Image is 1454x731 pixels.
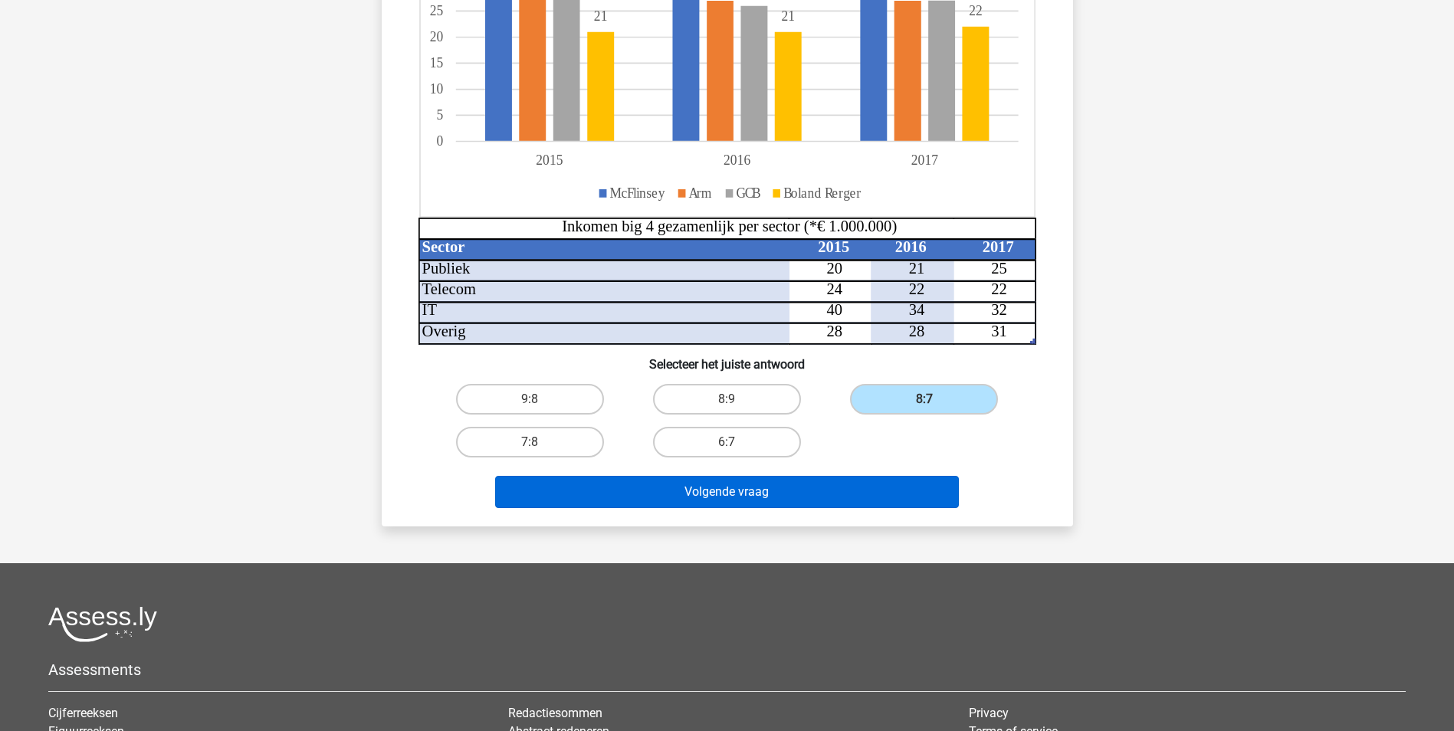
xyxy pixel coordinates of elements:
[826,323,842,339] tspan: 28
[982,238,1013,255] tspan: 2017
[422,280,475,297] tspan: Telecom
[908,323,924,339] tspan: 28
[991,302,1007,319] tspan: 32
[422,260,470,277] tspan: Publiek
[429,81,443,97] tspan: 10
[609,185,665,201] tspan: McFlinsey
[429,29,443,45] tspan: 20
[495,476,959,508] button: Volgende vraag
[850,384,998,415] label: 8:7
[536,152,938,169] tspan: 201520162017
[422,238,464,255] tspan: Sector
[908,260,924,277] tspan: 21
[653,384,801,415] label: 8:9
[429,3,443,19] tspan: 25
[422,323,465,340] tspan: Overig
[593,8,794,25] tspan: 2121
[429,55,443,71] tspan: 15
[826,260,842,277] tspan: 20
[48,706,118,720] a: Cijferreeksen
[908,302,924,319] tspan: 34
[783,185,861,201] tspan: Boland Rerger
[991,280,1007,297] tspan: 22
[826,302,842,319] tspan: 40
[969,706,1009,720] a: Privacy
[653,427,801,457] label: 6:7
[406,345,1049,372] h6: Selecteer het juiste antwoord
[436,133,443,149] tspan: 0
[826,280,842,297] tspan: 24
[894,238,926,255] tspan: 2016
[48,606,157,642] img: Assessly logo
[991,323,1007,339] tspan: 31
[562,218,897,235] tspan: Inkomen big 4 gezamenlijk per sector (*€ 1.000.000)
[969,3,983,19] tspan: 22
[456,384,604,415] label: 9:8
[991,260,1007,277] tspan: 25
[456,427,604,457] label: 7:8
[908,280,924,297] tspan: 22
[818,238,849,255] tspan: 2015
[436,107,443,123] tspan: 5
[48,661,1406,679] h5: Assessments
[688,185,711,201] tspan: Arm
[422,302,437,319] tspan: IT
[508,706,602,720] a: Redactiesommen
[736,185,760,201] tspan: GCB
